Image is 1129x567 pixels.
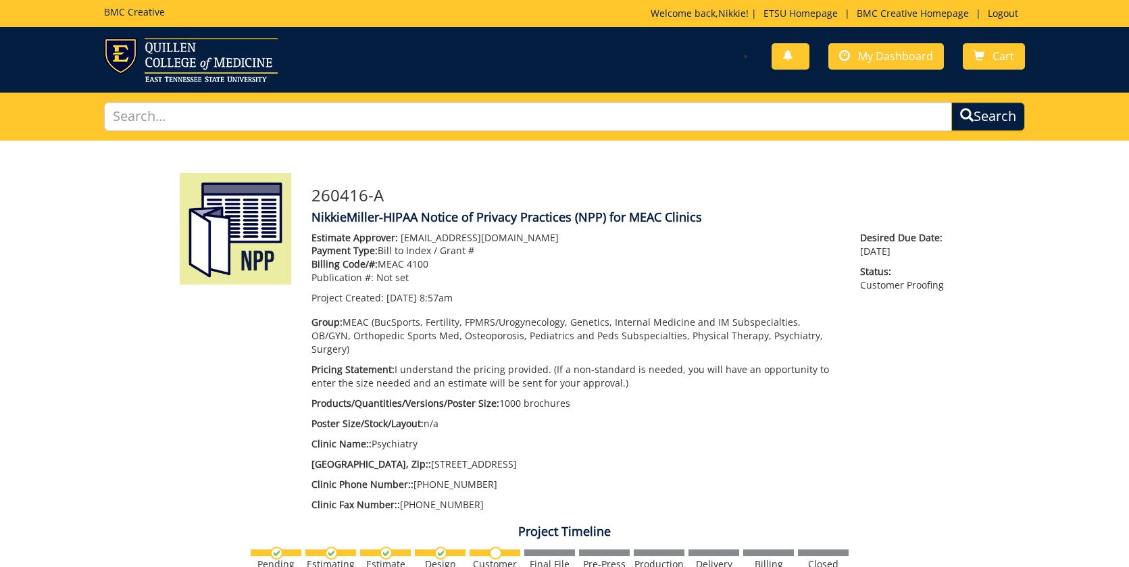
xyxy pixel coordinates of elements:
p: Psychiatry [311,437,841,451]
h4: NikkieMiller-HIPAA Notice of Privacy Practices (NPP) for MEAC Clinics [311,211,950,224]
span: Pricing Statement: [311,363,395,376]
img: checkmark [270,547,283,560]
span: Billing Code/#: [311,257,378,270]
p: [DATE] [860,231,949,258]
input: Search... [104,102,952,131]
span: Estimate Approver: [311,231,398,244]
p: Welcome back, ! | | | [651,7,1025,20]
button: Search [951,102,1025,131]
span: Desired Due Date: [860,231,949,245]
p: n/a [311,417,841,430]
p: Bill to Index / Grant # [311,244,841,257]
img: checkmark [434,547,447,560]
p: MEAC 4100 [311,257,841,271]
a: Nikkie [718,7,746,20]
a: My Dashboard [828,43,944,70]
img: ETSU logo [104,38,278,82]
p: [STREET_ADDRESS] [311,458,841,471]
h3: 260416-A [311,187,950,204]
span: Clinic Phone Number:: [311,478,413,491]
span: Project Created: [311,291,384,304]
img: checkmark [380,547,393,560]
img: no [489,547,502,560]
img: Product featured image [180,173,291,285]
a: Logout [981,7,1025,20]
span: Poster Size/Stock/Layout: [311,417,424,430]
h5: BMC Creative [104,7,165,17]
a: Cart [963,43,1025,70]
a: ETSU Homepage [757,7,845,20]
span: [DATE] 8:57am [386,291,453,304]
span: Clinic Name:: [311,437,372,450]
span: My Dashboard [858,49,933,64]
span: Payment Type: [311,244,378,257]
a: BMC Creative Homepage [850,7,976,20]
p: [PHONE_NUMBER] [311,498,841,512]
p: MEAC (BucSports, Fertility, FPMRS/Urogynecology, Genetics, Internal Medicine and IM Subspecialtie... [311,316,841,356]
span: Products/Quantities/Versions/Poster Size: [311,397,499,410]
p: [PHONE_NUMBER] [311,478,841,491]
p: I understand the pricing provided. (If a non-standard is needed, you will have an opportunity to ... [311,363,841,390]
span: Cart [993,49,1014,64]
img: checkmark [325,547,338,560]
span: Not set [376,271,409,284]
span: Group: [311,316,343,328]
span: [GEOGRAPHIC_DATA], Zip:: [311,458,431,470]
h4: Project Timeline [170,525,960,539]
span: Clinic Fax Number:: [311,498,400,511]
span: Status: [860,265,949,278]
span: Publication #: [311,271,374,284]
p: [EMAIL_ADDRESS][DOMAIN_NAME] [311,231,841,245]
p: Customer Proofing [860,265,949,292]
p: 1000 brochures [311,397,841,410]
